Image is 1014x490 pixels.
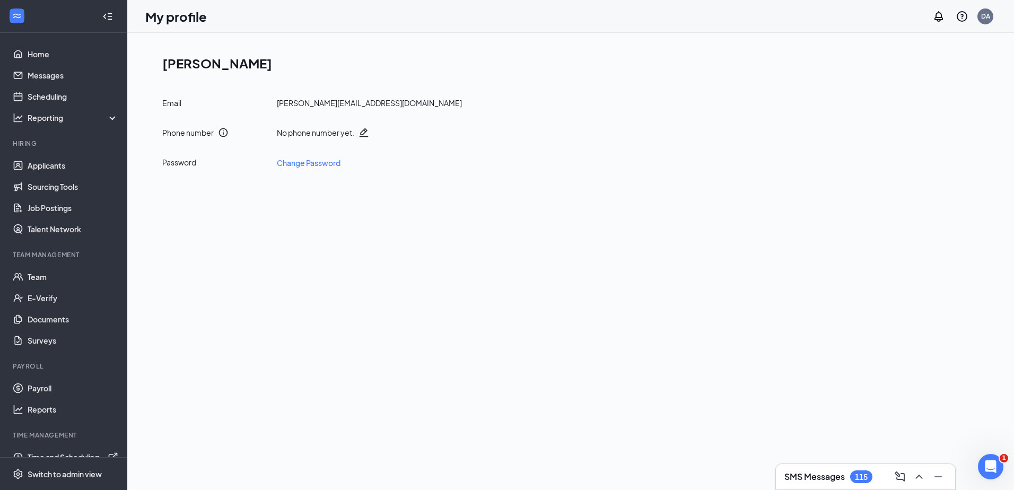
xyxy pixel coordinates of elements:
a: Talent Network [28,218,118,240]
svg: Collapse [102,11,113,22]
a: Time and SchedulingExternalLink [28,447,118,468]
a: Documents [28,309,118,330]
div: [PERSON_NAME][EMAIL_ADDRESS][DOMAIN_NAME] [277,98,462,108]
a: Home [28,43,118,65]
div: Reporting [28,112,119,123]
a: Team [28,266,118,287]
div: Payroll [13,362,116,371]
h1: My profile [145,7,207,25]
a: Payroll [28,378,118,399]
svg: Settings [13,469,23,479]
div: Switch to admin view [28,469,102,479]
div: Email [162,98,268,108]
svg: Info [218,127,229,138]
div: Password [162,157,268,169]
a: Messages [28,65,118,86]
h1: [PERSON_NAME] [162,54,987,72]
button: ChevronUp [911,468,928,485]
svg: Pencil [359,127,369,138]
a: E-Verify [28,287,118,309]
iframe: Intercom live chat [978,454,1003,479]
svg: QuestionInfo [956,10,968,23]
svg: Analysis [13,112,23,123]
button: ComposeMessage [891,468,908,485]
svg: Notifications [932,10,945,23]
a: Reports [28,399,118,420]
div: Team Management [13,250,116,259]
div: DA [981,12,990,21]
a: Job Postings [28,197,118,218]
div: No phone number yet. [277,127,354,138]
a: Surveys [28,330,118,351]
div: Phone number [162,127,214,138]
svg: Minimize [932,470,945,483]
a: Scheduling [28,86,118,107]
div: Hiring [13,139,116,148]
a: Sourcing Tools [28,176,118,197]
a: Change Password [277,157,340,169]
button: Minimize [930,468,947,485]
a: Applicants [28,155,118,176]
svg: ComposeMessage [894,470,906,483]
div: 115 [855,472,868,482]
span: 1 [1000,454,1008,462]
svg: WorkstreamLogo [12,11,22,21]
div: TIME MANAGEMENT [13,431,116,440]
h3: SMS Messages [784,471,845,483]
svg: ChevronUp [913,470,925,483]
